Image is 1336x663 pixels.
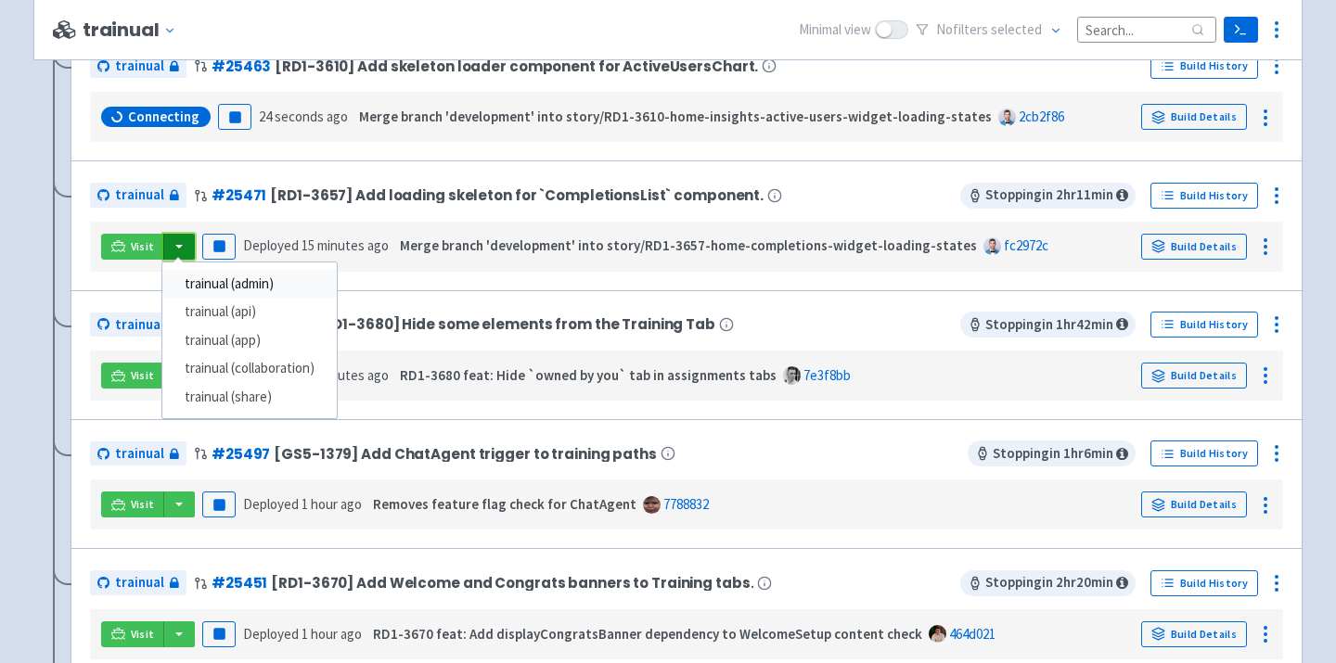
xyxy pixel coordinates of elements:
[960,312,1136,338] span: Stopping in 1 hr 42 min
[162,354,337,383] a: trainual (collaboration)
[202,234,236,260] button: Pause
[302,236,389,254] time: 15 minutes ago
[960,183,1136,209] span: Stopping in 2 hr 11 min
[212,573,267,593] a: #25451
[1141,104,1247,130] a: Build Details
[1150,312,1258,338] a: Build History
[270,316,715,332] span: Story/[RD1-3680] Hide some elements from the Training Tab
[162,298,337,326] a: trainual (api)
[90,54,186,79] a: trainual
[128,108,199,126] span: Connecting
[270,187,764,203] span: [RD1-3657] Add loading skeleton for `CompletionsList` component.
[101,234,164,260] a: Visit
[991,20,1042,38] span: selected
[212,444,270,464] a: #25497
[1141,363,1247,389] a: Build Details
[400,366,777,384] strong: RD1-3680 feat: Hide `owned by you` tab in assignments tabs
[202,491,236,517] button: Pause
[90,441,186,466] a: trainual
[1004,236,1048,254] a: fc2972c
[212,57,271,76] a: #25463
[202,621,236,647] button: Pause
[302,625,362,643] time: 1 hour ago
[1150,183,1258,209] a: Build History
[212,185,266,205] a: #25471
[115,56,164,77] span: trainual
[274,446,656,462] span: [GS5-1379] Add ChatAgent trigger to training paths
[131,497,155,512] span: Visit
[960,570,1136,596] span: Stopping in 2 hr 20 min
[373,495,636,513] strong: Removes feature flag check for ChatAgent
[1224,17,1258,43] a: Terminal
[1019,108,1064,125] a: 2cb2f86
[1141,491,1247,517] a: Build Details
[83,19,184,41] button: trainual
[373,625,922,643] strong: RD1-3670 feat: Add displayCongratsBanner dependency to WelcomeSetup content check
[799,19,871,41] span: Minimal view
[936,19,1042,41] span: No filter s
[243,625,362,643] span: Deployed
[302,366,389,384] time: 44 minutes ago
[803,366,851,384] a: 7e3f8bb
[101,621,164,647] a: Visit
[1141,621,1247,647] a: Build Details
[243,236,389,254] span: Deployed
[131,368,155,383] span: Visit
[1150,570,1258,596] a: Build History
[302,495,362,513] time: 1 hour ago
[162,270,337,299] a: trainual (admin)
[1077,17,1216,42] input: Search...
[131,627,155,642] span: Visit
[968,440,1136,466] span: Stopping in 1 hr 6 min
[115,314,164,336] span: trainual
[218,104,251,130] button: Pause
[90,312,186,338] a: trainual
[663,495,709,513] a: 7788832
[115,443,164,465] span: trainual
[1150,440,1258,466] a: Build History
[359,108,992,125] strong: Merge branch 'development' into story/RD1-3610-home-insights-active-users-widget-loading-states
[90,570,186,595] a: trainual
[162,326,337,355] a: trainual (app)
[1141,234,1247,260] a: Build Details
[1150,53,1258,79] a: Build History
[275,58,758,74] span: [RD1-3610] Add skeleton loader component for ActiveUsersChart.
[259,108,348,125] time: 24 seconds ago
[90,183,186,208] a: trainual
[131,239,155,254] span: Visit
[271,575,753,591] span: [RD1-3670] Add Welcome and Congrats banners to Training tabs.
[400,236,977,254] strong: Merge branch 'development' into story/RD1-3657-home-completions-widget-loading-states
[243,495,362,513] span: Deployed
[949,625,996,643] a: 464d021
[115,185,164,206] span: trainual
[101,363,164,389] a: Visit
[101,491,164,517] a: Visit
[115,572,164,593] span: trainual
[162,383,337,412] a: trainual (share)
